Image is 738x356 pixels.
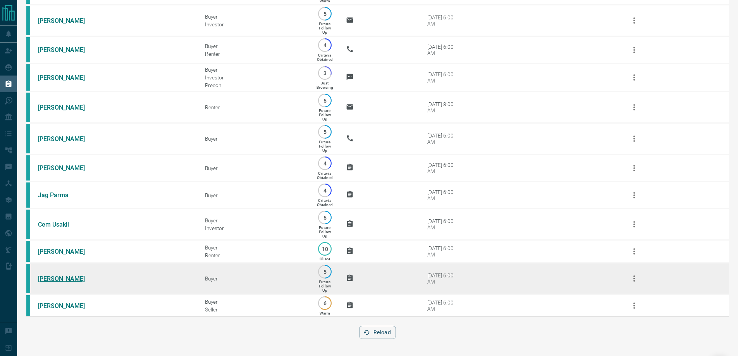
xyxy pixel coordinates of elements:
div: Renter [205,104,303,110]
div: condos.ca [26,210,30,239]
div: Buyer [205,299,303,305]
p: 5 [322,215,328,220]
a: Cem Usakli [38,221,96,228]
div: [DATE] 6:00 AM [427,245,460,258]
div: Buyer [205,244,303,251]
p: Future Follow Up [319,22,331,34]
div: Investor [205,225,303,231]
div: condos.ca [26,37,30,62]
p: Future Follow Up [319,280,331,292]
p: 6 [322,300,328,306]
a: [PERSON_NAME] [38,164,96,172]
div: condos.ca [26,64,30,91]
div: condos.ca [26,264,30,293]
button: Reload [359,326,396,339]
p: 5 [322,129,328,135]
p: 5 [322,98,328,103]
a: [PERSON_NAME] [38,248,96,255]
p: 4 [322,187,328,193]
p: 5 [322,269,328,275]
div: Buyer [205,192,303,198]
div: [DATE] 6:00 AM [427,162,460,174]
div: condos.ca [26,124,30,153]
a: [PERSON_NAME] [38,74,96,81]
a: [PERSON_NAME] [38,46,96,53]
div: Buyer [205,165,303,171]
div: Buyer [205,14,303,20]
div: Investor [205,21,303,28]
p: Just Browsing [317,81,333,89]
div: [DATE] 6:00 AM [427,71,460,84]
div: condos.ca [26,155,30,181]
a: Jag Parma [38,191,96,199]
a: [PERSON_NAME] [38,275,96,282]
p: Criteria Obtained [317,198,333,207]
div: [DATE] 6:00 AM [427,218,460,230]
a: [PERSON_NAME] [38,104,96,111]
p: 3 [322,70,328,76]
a: [PERSON_NAME] [38,302,96,310]
div: condos.ca [26,241,30,262]
div: condos.ca [26,93,30,122]
p: 4 [322,42,328,48]
p: Criteria Obtained [317,171,333,180]
p: Criteria Obtained [317,53,333,62]
div: [DATE] 6:00 AM [427,272,460,285]
p: 4 [322,160,328,166]
div: [DATE] 6:00 AM [427,132,460,145]
div: [DATE] 6:00 AM [427,44,460,56]
p: Future Follow Up [319,108,331,121]
p: Client [320,257,330,261]
div: Renter [205,51,303,57]
div: Buyer [205,43,303,49]
div: condos.ca [26,182,30,208]
a: [PERSON_NAME] [38,135,96,143]
div: condos.ca [26,295,30,316]
p: Future Follow Up [319,225,331,238]
div: Buyer [205,275,303,282]
p: Future Follow Up [319,140,331,153]
p: 5 [322,11,328,17]
div: [DATE] 6:00 AM [427,14,460,27]
div: Precon [205,82,303,88]
div: [DATE] 6:00 AM [427,189,460,201]
a: [PERSON_NAME] [38,17,96,24]
div: Renter [205,252,303,258]
div: condos.ca [26,6,30,35]
div: Seller [205,306,303,313]
div: Buyer [205,136,303,142]
div: Investor [205,74,303,81]
div: Buyer [205,67,303,73]
div: Buyer [205,217,303,224]
p: Warm [320,311,330,315]
div: [DATE] 8:00 AM [427,101,460,114]
div: [DATE] 6:00 AM [427,299,460,312]
p: 10 [322,246,328,252]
